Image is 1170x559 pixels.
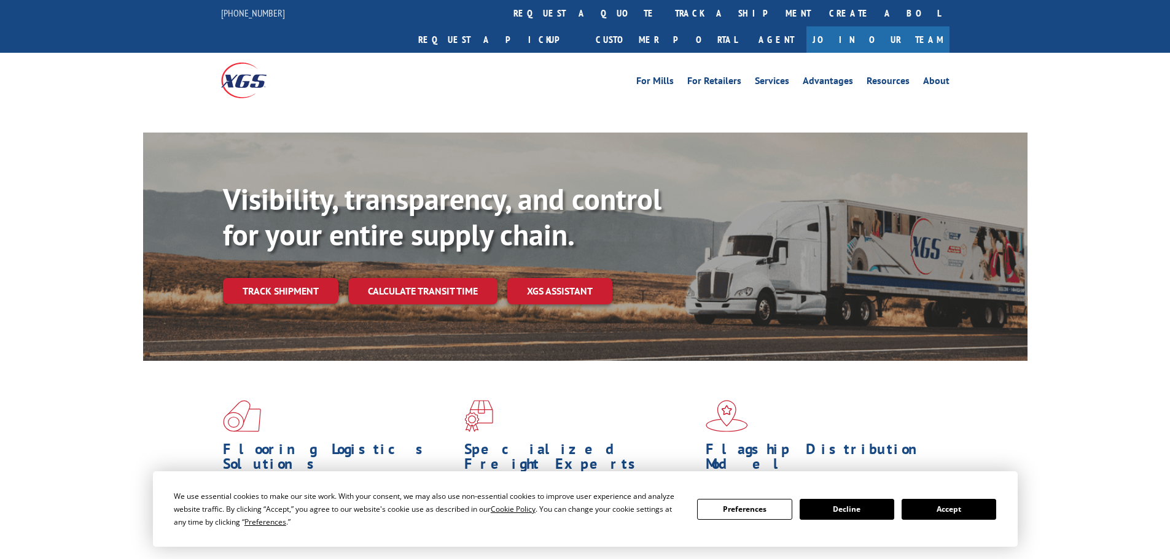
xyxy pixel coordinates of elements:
[746,26,806,53] a: Agent
[223,400,261,432] img: xgs-icon-total-supply-chain-intelligence-red
[923,76,950,90] a: About
[221,7,285,19] a: [PHONE_NUMBER]
[636,76,674,90] a: For Mills
[697,499,792,520] button: Preferences
[464,442,696,477] h1: Specialized Freight Experts
[223,180,661,253] b: Visibility, transparency, and control for your entire supply chain.
[706,400,748,432] img: xgs-icon-flagship-distribution-model-red
[507,278,612,304] a: XGS ASSISTANT
[803,76,853,90] a: Advantages
[902,499,996,520] button: Accept
[755,76,789,90] a: Services
[223,442,455,477] h1: Flooring Logistics Solutions
[867,76,910,90] a: Resources
[174,490,682,528] div: We use essential cookies to make our site work. With your consent, we may also use non-essential ...
[348,278,497,304] a: Calculate transit time
[464,400,493,432] img: xgs-icon-focused-on-flooring-red
[491,504,536,514] span: Cookie Policy
[806,26,950,53] a: Join Our Team
[706,442,938,477] h1: Flagship Distribution Model
[223,278,338,304] a: Track shipment
[800,499,894,520] button: Decline
[153,471,1018,547] div: Cookie Consent Prompt
[409,26,587,53] a: Request a pickup
[244,517,286,527] span: Preferences
[587,26,746,53] a: Customer Portal
[687,76,741,90] a: For Retailers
